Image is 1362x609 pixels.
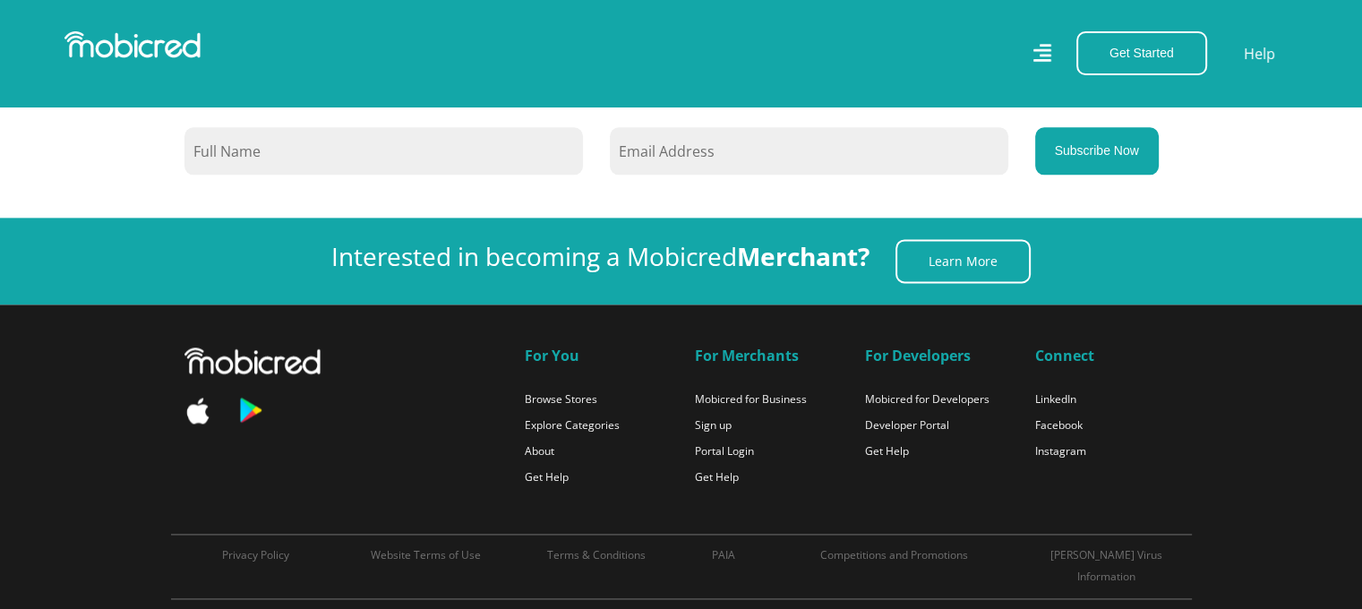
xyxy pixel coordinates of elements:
[1050,547,1162,584] a: [PERSON_NAME] Virus Information
[222,547,289,562] a: Privacy Policy
[695,347,838,365] h5: For Merchants
[371,547,481,562] a: Website Terms of Use
[525,417,620,433] a: Explore Categories
[331,242,869,272] h3: Interested in becoming a Mobicred
[695,391,807,407] a: Mobicred for Business
[525,391,597,407] a: Browse Stores
[695,443,754,459] a: Portal Login
[1035,347,1178,365] h5: Connect
[695,469,739,485] a: Get Help
[236,396,263,425] img: Download Mobicred on the Google Play Store
[184,347,321,374] img: Mobicred
[1035,443,1086,459] a: Instagram
[525,469,569,485] a: Get Help
[525,347,668,365] h5: For You
[895,239,1031,283] a: Learn More
[1035,127,1159,175] button: Subscribe Now
[610,127,1008,175] input: Email Address
[64,31,201,58] img: Mobicred
[525,443,554,459] a: About
[1035,391,1076,407] a: LinkedIn
[737,239,869,273] strong: Merchant?
[865,347,1008,365] h5: For Developers
[1243,42,1276,65] a: Help
[865,443,909,459] a: Get Help
[865,391,989,407] a: Mobicred for Developers
[184,127,583,175] input: Full Name
[184,398,211,424] img: Download Mobicred on the Apple App Store
[547,547,646,562] a: Terms & Conditions
[1076,31,1207,75] button: Get Started
[712,547,735,562] a: PAIA
[695,417,732,433] a: Sign up
[865,417,949,433] a: Developer Portal
[1035,417,1083,433] a: Facebook
[820,547,968,562] a: Competitions and Promotions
